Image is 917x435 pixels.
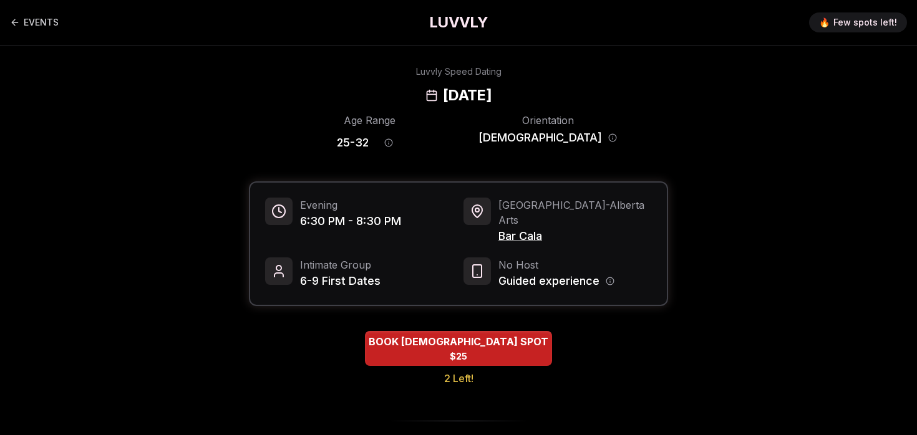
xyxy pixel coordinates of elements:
[300,198,401,213] span: Evening
[498,227,652,245] span: Bar Cala
[365,331,552,366] button: BOOK BISEXUAL SPOT - 2 Left!
[498,272,599,290] span: Guided experience
[443,85,492,105] h2: [DATE]
[606,277,614,285] button: Host information
[498,257,614,272] span: No Host
[833,16,897,29] span: Few spots left!
[444,371,473,386] span: 2 Left!
[300,272,381,290] span: 6-9 First Dates
[498,198,652,227] span: [GEOGRAPHIC_DATA] - Alberta Arts
[375,129,402,156] button: Age range information
[300,257,381,272] span: Intimate Group
[416,65,502,78] div: Luvvly Speed Dating
[819,16,830,29] span: 🔥
[366,334,551,349] span: BOOK [DEMOGRAPHIC_DATA] SPOT
[450,350,467,363] span: $25
[478,113,617,128] div: Orientation
[608,133,617,142] button: Orientation information
[10,10,59,35] a: Back to events
[478,129,602,146] span: [DEMOGRAPHIC_DATA]
[300,213,401,230] span: 6:30 PM - 8:30 PM
[337,134,369,151] span: 25 - 32
[429,12,488,32] a: LUVVLY
[300,113,439,128] div: Age Range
